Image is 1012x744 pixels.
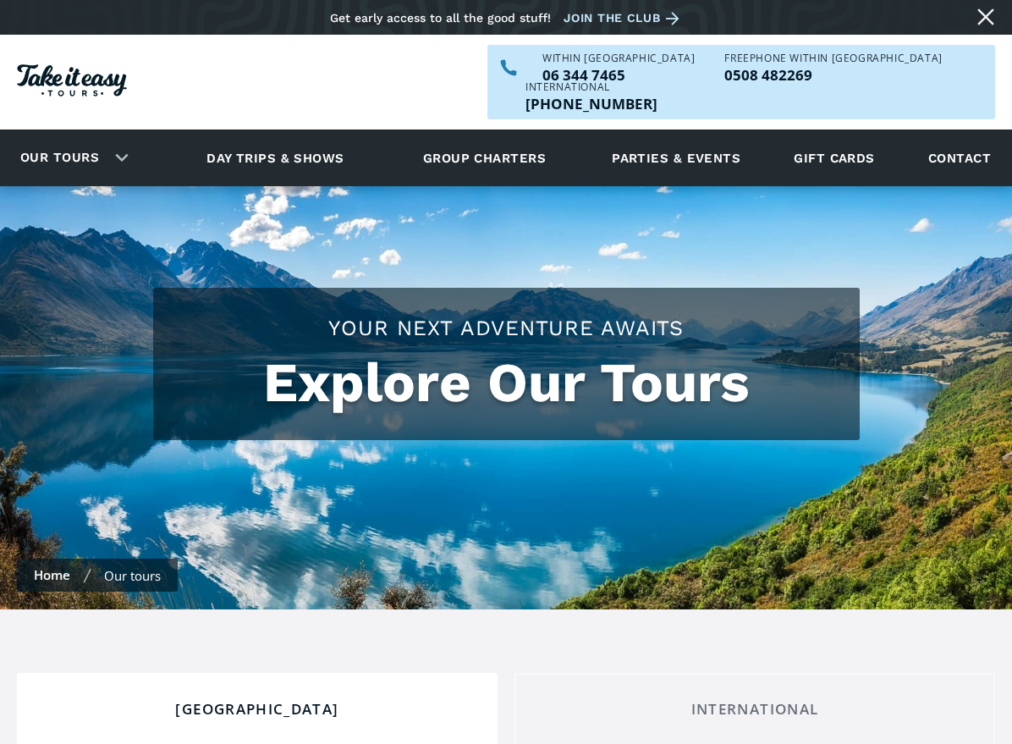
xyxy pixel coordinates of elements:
[785,135,883,181] a: Gift cards
[542,68,695,82] a: Call us within NZ on 063447465
[104,567,161,584] div: Our tours
[920,135,999,181] a: Contact
[603,135,749,181] a: Parties & events
[724,53,942,63] div: Freephone WITHIN [GEOGRAPHIC_DATA]
[542,68,695,82] p: 06 344 7465
[525,96,657,111] p: [PHONE_NUMBER]
[525,82,657,92] div: International
[17,56,127,109] a: Homepage
[34,566,70,583] a: Home
[542,53,695,63] div: WITHIN [GEOGRAPHIC_DATA]
[402,135,567,181] a: Group charters
[185,135,366,181] a: Day trips & shows
[972,3,999,30] a: Close message
[564,8,685,29] a: Join the club
[170,313,843,343] h2: Your Next Adventure Awaits
[8,138,112,178] a: Our tours
[529,700,981,719] div: International
[31,700,483,719] div: [GEOGRAPHIC_DATA]
[17,559,178,592] nav: breadcrumbs
[724,68,942,82] a: Call us freephone within NZ on 0508482269
[525,96,657,111] a: Call us outside of NZ on +6463447465
[17,64,127,96] img: Take it easy Tours logo
[170,351,843,415] h1: Explore Our Tours
[724,68,942,82] p: 0508 482269
[330,11,551,25] div: Get early access to all the good stuff!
